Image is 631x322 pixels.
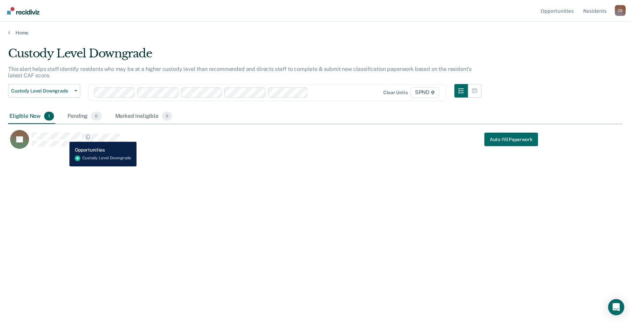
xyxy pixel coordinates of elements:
[383,90,408,96] div: Clear units
[91,112,101,120] span: 0
[66,109,103,124] div: Pending0
[162,112,172,120] span: 0
[8,66,472,79] p: This alert helps staff identify residents who may be at a higher custody level than recommended a...
[615,5,626,16] button: Profile dropdown button
[484,133,538,146] button: Auto-fill Paperwork
[8,30,623,36] a: Home
[484,133,538,146] a: Navigate to form link
[11,88,72,94] span: Custody Level Downgrade
[608,299,624,315] div: Open Intercom Messenger
[615,5,626,16] div: C D
[8,47,481,66] div: Custody Level Downgrade
[411,87,439,98] span: SPND
[8,130,546,157] div: CaseloadOpportunityCell-00674342
[44,112,54,120] span: 1
[8,109,55,124] div: Eligible Now1
[7,7,39,15] img: Recidiviz
[114,109,174,124] div: Marked Ineligible0
[8,84,80,98] button: Custody Level Downgrade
